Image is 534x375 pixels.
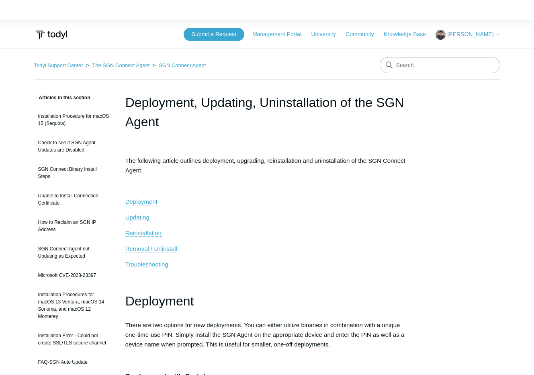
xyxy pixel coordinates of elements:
[311,30,344,39] a: University
[34,62,83,68] a: Todyl Support Center
[384,30,434,39] a: Knowledge Base
[447,31,493,37] span: [PERSON_NAME]
[159,62,206,68] a: SGN Connect Agent
[125,322,405,348] span: There are two options for new deployments. You can either utilize binaries in combination with a ...
[125,198,158,205] a: Deployment
[34,62,85,68] li: Todyl Support Center
[34,355,113,370] a: FAQ-SGN Auto Update
[34,241,113,264] a: SGN Connect Agent not Updating as Expected
[125,294,194,308] span: Deployment
[34,328,113,350] a: Installation Error - Could not create SSL/TLS secure channel
[380,57,500,73] input: Search
[34,109,113,131] a: Installation Procedure for macOS 15 (Sequoia)
[125,261,168,268] a: Troubleshooting
[34,215,113,237] a: How to Reclaim an SGN IP Address
[125,230,162,237] a: Reinstallation
[125,214,149,221] a: Updating
[34,268,113,283] a: Microsoft CVE-2023-23397
[125,245,177,252] a: Removal / Uninstall
[34,95,90,100] span: Articles in this section
[34,162,113,184] a: SGN Connect Binary Install Steps
[125,93,409,131] h1: Deployment, Updating, Uninstallation of the SGN Agent
[125,157,405,174] span: The following article outlines deployment, upgrading, reinstallation and uninstallation of the SG...
[125,230,162,236] span: Reinstallation
[34,287,113,324] a: Installation Procedures for macOS 13 Ventura, macOS 14 Sonoma, and macOS 12 Monterey
[151,62,206,68] li: SGN Connect Agent
[34,27,68,42] img: Todyl Support Center Help Center home page
[34,135,113,158] a: Check to see if SGN Agent Updates are Disabled
[34,188,113,211] a: Unable to Install Connection Certificate
[436,30,500,40] button: [PERSON_NAME]
[84,62,151,68] li: The SGN Connect Agent
[184,28,244,41] a: Submit a Request
[92,62,149,68] a: The SGN Connect Agent
[346,30,382,39] a: Community
[252,30,309,39] a: Management Portal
